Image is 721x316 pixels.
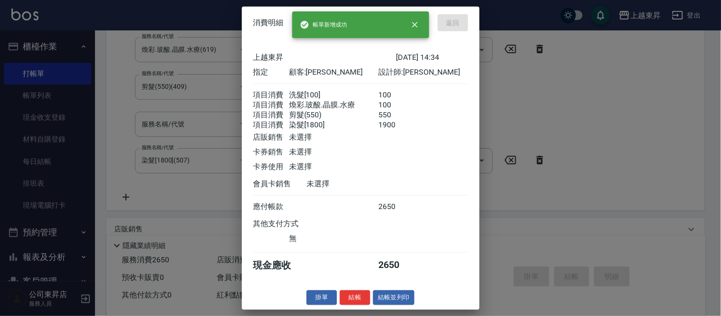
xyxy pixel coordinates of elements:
button: 結帳 [340,290,370,305]
div: 設計師: [PERSON_NAME] [378,67,468,77]
span: 消費明細 [253,18,284,28]
div: 現金應收 [253,259,307,272]
div: 卡券銷售 [253,147,289,157]
div: 項目消費 [253,120,289,130]
div: 應付帳款 [253,202,289,212]
div: 未選擇 [289,133,378,143]
div: 項目消費 [253,90,289,100]
div: 1900 [378,120,414,130]
button: 掛單 [307,290,337,305]
div: 店販銷售 [253,133,289,143]
div: 550 [378,110,414,120]
div: 卡券使用 [253,162,289,172]
div: 未選擇 [289,147,378,157]
button: 結帳並列印 [373,290,414,305]
div: 上越東昇 [253,53,396,63]
div: 煥彩.玻酸.晶膜.水療 [289,100,378,110]
div: 無 [289,234,378,244]
div: [DATE] 14:34 [396,53,468,63]
span: 帳單新增成功 [300,20,347,29]
div: 未選擇 [307,179,396,189]
div: 顧客: [PERSON_NAME] [289,67,378,77]
div: 100 [378,100,414,110]
div: 指定 [253,67,289,77]
div: 100 [378,90,414,100]
button: close [404,14,425,35]
div: 其他支付方式 [253,219,325,229]
div: 2650 [378,259,414,272]
div: 項目消費 [253,110,289,120]
div: 染髮[1800] [289,120,378,130]
div: 剪髮(550) [289,110,378,120]
div: 洗髮[100] [289,90,378,100]
div: 未選擇 [289,162,378,172]
div: 項目消費 [253,100,289,110]
div: 2650 [378,202,414,212]
div: 會員卡銷售 [253,179,307,189]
